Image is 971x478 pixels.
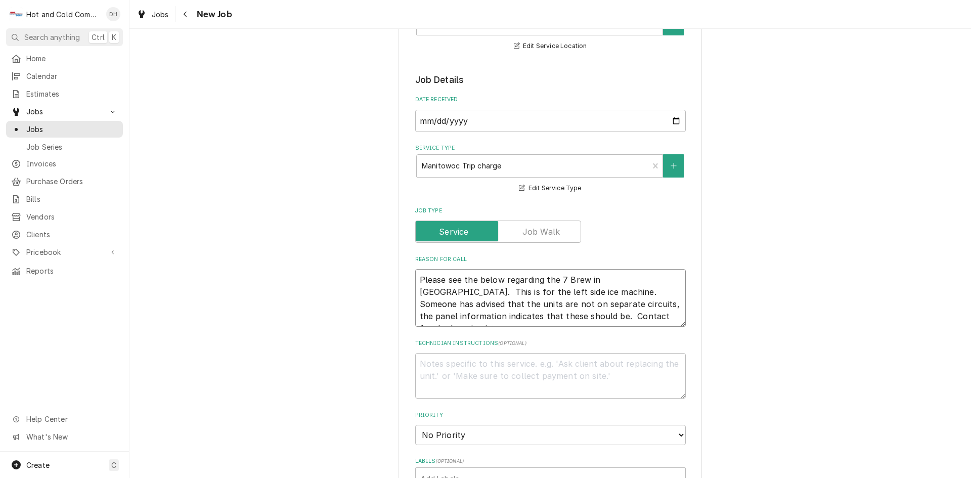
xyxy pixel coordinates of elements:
a: Invoices [6,155,123,172]
a: Job Series [6,139,123,155]
span: Reports [26,266,118,276]
label: Date Received [415,96,686,104]
label: Technician Instructions [415,339,686,347]
span: ( optional ) [498,340,526,346]
div: H [9,7,23,21]
button: Create New Service [663,154,684,178]
button: Edit Service Type [517,182,583,195]
label: Reason For Call [415,255,686,264]
div: Daryl Harris's Avatar [106,7,120,21]
label: Job Type [415,207,686,215]
svg: Create New Service [671,162,677,169]
a: Go to Jobs [6,103,123,120]
input: yyyy-mm-dd [415,110,686,132]
span: Jobs [26,124,118,135]
span: Calendar [26,71,118,81]
span: Jobs [152,9,169,20]
div: Hot and Cold Commercial Kitchens, Inc. [26,9,101,20]
span: Jobs [26,106,103,117]
legend: Job Details [415,73,686,86]
span: Pricebook [26,247,103,257]
span: Ctrl [92,32,105,42]
div: Hot and Cold Commercial Kitchens, Inc.'s Avatar [9,7,23,21]
span: Vendors [26,211,118,222]
a: Go to What's New [6,428,123,445]
span: Purchase Orders [26,176,118,187]
a: Jobs [133,6,173,23]
a: Go to Pricebook [6,244,123,260]
span: Search anything [24,32,80,42]
button: Search anythingCtrlK [6,28,123,46]
a: Go to Help Center [6,411,123,427]
button: Navigate back [178,6,194,22]
span: Job Series [26,142,118,152]
a: Purchase Orders [6,173,123,190]
a: Estimates [6,85,123,102]
span: C [111,460,116,470]
span: Create [26,461,50,469]
a: Vendors [6,208,123,225]
a: Reports [6,263,123,279]
div: DH [106,7,120,21]
span: Clients [26,229,118,240]
label: Priority [415,411,686,419]
span: K [112,32,116,42]
textarea: Please see the below regarding the 7 Brew in [GEOGRAPHIC_DATA]. This is for the left side ice mac... [415,269,686,327]
label: Labels [415,457,686,465]
label: Service Type [415,144,686,152]
div: Job Type [415,207,686,243]
div: Priority [415,411,686,445]
div: Date Received [415,96,686,132]
div: Service Type [415,144,686,194]
span: Home [26,53,118,64]
span: Estimates [26,89,118,99]
a: Bills [6,191,123,207]
a: Jobs [6,121,123,138]
div: Reason For Call [415,255,686,327]
span: ( optional ) [435,458,464,464]
span: Help Center [26,414,117,424]
a: Clients [6,226,123,243]
a: Home [6,50,123,67]
span: Bills [26,194,118,204]
div: Technician Instructions [415,339,686,399]
span: Invoices [26,158,118,169]
a: Calendar [6,68,123,84]
span: New Job [194,8,232,21]
button: Edit Service Location [512,40,589,53]
span: What's New [26,431,117,442]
